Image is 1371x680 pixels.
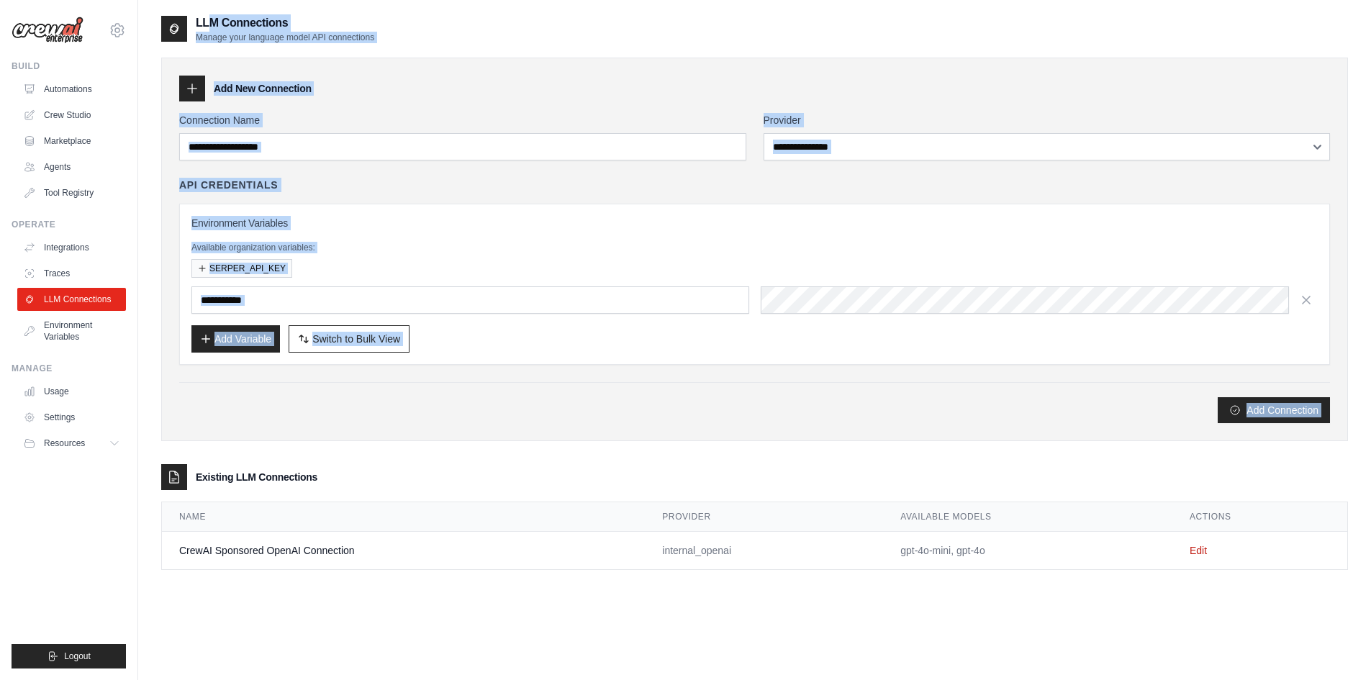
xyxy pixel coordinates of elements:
[191,216,1318,230] h3: Environment Variables
[12,644,126,668] button: Logout
[17,104,126,127] a: Crew Studio
[17,262,126,285] a: Traces
[12,17,83,44] img: Logo
[17,236,126,259] a: Integrations
[883,502,1172,532] th: Available Models
[1172,502,1347,532] th: Actions
[17,380,126,403] a: Usage
[196,32,374,43] p: Manage your language model API connections
[214,81,312,96] h3: Add New Connection
[12,60,126,72] div: Build
[162,532,645,570] td: CrewAI Sponsored OpenAI Connection
[645,502,883,532] th: Provider
[191,259,292,278] button: SERPER_API_KEY
[12,363,126,374] div: Manage
[17,288,126,311] a: LLM Connections
[17,432,126,455] button: Resources
[17,181,126,204] a: Tool Registry
[17,155,126,178] a: Agents
[289,325,410,353] button: Switch to Bulk View
[1190,545,1207,556] a: Edit
[645,532,883,570] td: internal_openai
[191,242,1318,253] p: Available organization variables:
[64,650,91,662] span: Logout
[1218,397,1330,423] button: Add Connection
[44,438,85,449] span: Resources
[764,113,1331,127] label: Provider
[17,314,126,348] a: Environment Variables
[12,219,126,230] div: Operate
[179,113,746,127] label: Connection Name
[312,332,400,346] span: Switch to Bulk View
[191,325,280,353] button: Add Variable
[196,14,374,32] h2: LLM Connections
[883,532,1172,570] td: gpt-4o-mini, gpt-4o
[196,470,317,484] h3: Existing LLM Connections
[17,78,126,101] a: Automations
[17,406,126,429] a: Settings
[162,502,645,532] th: Name
[179,178,278,192] h4: API Credentials
[17,130,126,153] a: Marketplace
